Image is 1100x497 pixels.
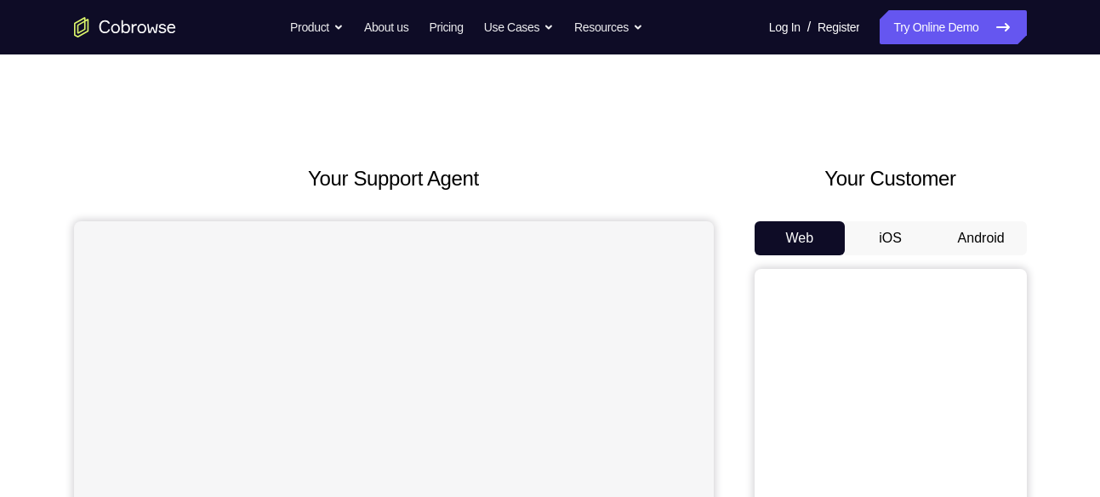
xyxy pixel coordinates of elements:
[290,10,344,44] button: Product
[74,17,176,37] a: Go to the home page
[574,10,643,44] button: Resources
[429,10,463,44] a: Pricing
[755,163,1027,194] h2: Your Customer
[74,163,714,194] h2: Your Support Agent
[818,10,859,44] a: Register
[364,10,408,44] a: About us
[769,10,801,44] a: Log In
[936,221,1027,255] button: Android
[484,10,554,44] button: Use Cases
[755,221,846,255] button: Web
[807,17,811,37] span: /
[845,221,936,255] button: iOS
[880,10,1026,44] a: Try Online Demo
